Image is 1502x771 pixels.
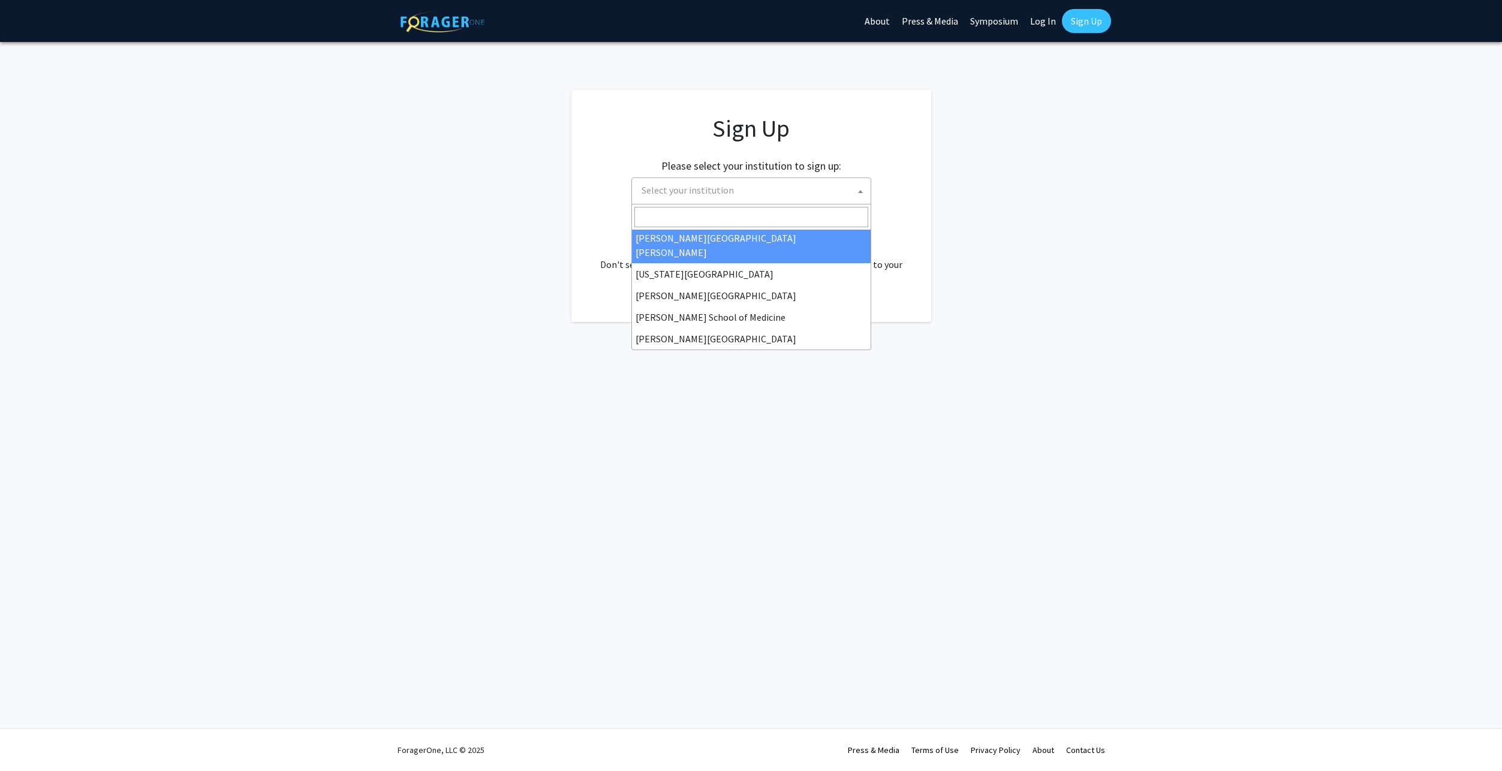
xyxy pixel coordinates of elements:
[632,227,871,263] li: [PERSON_NAME][GEOGRAPHIC_DATA][PERSON_NAME]
[632,328,871,350] li: [PERSON_NAME][GEOGRAPHIC_DATA]
[1066,745,1105,755] a: Contact Us
[401,11,484,32] img: ForagerOne Logo
[848,745,899,755] a: Press & Media
[661,159,841,173] h2: Please select your institution to sign up:
[1062,9,1111,33] a: Sign Up
[634,207,868,227] input: Search
[971,745,1021,755] a: Privacy Policy
[632,285,871,306] li: [PERSON_NAME][GEOGRAPHIC_DATA]
[595,228,907,286] div: Already have an account? . Don't see your institution? about bringing ForagerOne to your institut...
[1033,745,1054,755] a: About
[398,729,484,771] div: ForagerOne, LLC © 2025
[637,178,871,203] span: Select your institution
[9,717,51,762] iframe: Chat
[632,306,871,328] li: [PERSON_NAME] School of Medicine
[632,263,871,285] li: [US_STATE][GEOGRAPHIC_DATA]
[595,114,907,143] h1: Sign Up
[631,177,871,204] span: Select your institution
[642,184,734,196] span: Select your institution
[911,745,959,755] a: Terms of Use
